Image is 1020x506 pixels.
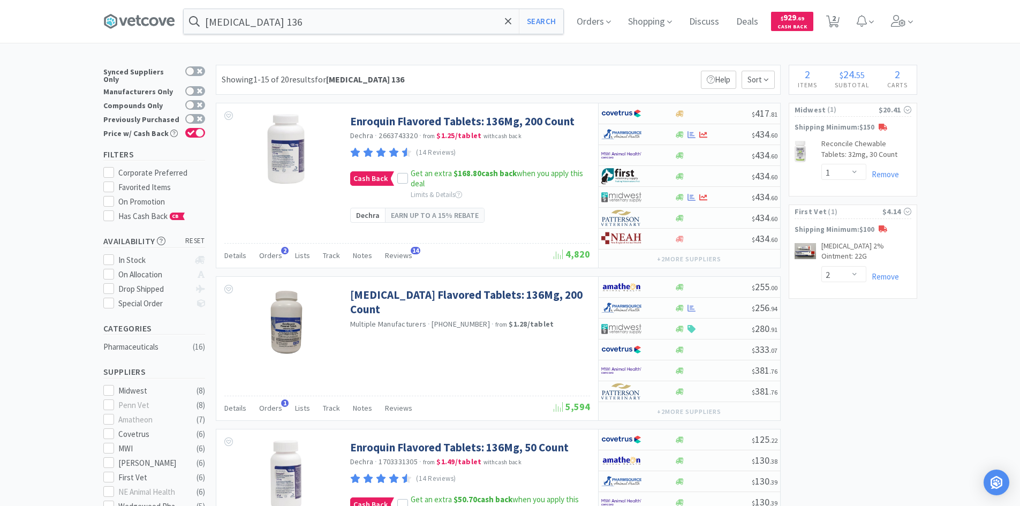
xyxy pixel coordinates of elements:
span: 5,594 [554,401,590,413]
a: Enroquin Flavored Tablets: 136Mg, 50 Count [350,440,569,455]
div: Open Intercom Messenger [984,470,1009,495]
span: Track [323,403,340,413]
span: . 60 [769,215,777,223]
a: Remove [866,271,899,282]
span: Has Cash Back [118,211,185,221]
span: Details [224,251,246,260]
span: $ [840,70,843,80]
span: $ [752,236,755,244]
img: 4dd14cff54a648ac9e977f0c5da9bc2e_5.png [601,321,641,337]
img: 4dd14cff54a648ac9e977f0c5da9bc2e_5.png [601,189,641,205]
span: 125 [752,433,777,445]
div: Midwest [118,384,185,397]
span: Orders [259,403,282,413]
span: Get an extra when you apply this deal [411,168,583,189]
img: 77fca1acd8b6420a9015268ca798ef17_1.png [601,342,641,358]
span: Lists [295,403,310,413]
span: . 60 [769,173,777,181]
h5: Availability [103,235,205,247]
input: Search by item, sku, manufacturer, ingredient, size... [184,9,563,34]
span: . 38 [769,457,777,465]
span: 1 [281,399,289,407]
div: $4.14 [882,206,911,217]
span: $168.80 [454,168,481,178]
a: Reconcile Chewable Tablets: 32mg, 30 Count [821,139,911,164]
h4: Items [789,80,826,90]
img: f5e969b455434c6296c6d81ef179fa71_3.png [601,383,641,399]
span: Track [323,251,340,260]
img: 77fca1acd8b6420a9015268ca798ef17_1.png [601,105,641,122]
p: Shipping Minimum: $150 [789,122,917,133]
h4: Carts [879,80,917,90]
span: Cash Back [777,24,807,31]
span: for [315,74,404,85]
h4: Subtotal [826,80,879,90]
span: · [375,131,377,140]
a: 2 [822,18,844,28]
span: 434 [752,212,777,224]
div: On Allocation [118,268,190,281]
span: 434 [752,232,777,245]
span: ( 1 ) [826,104,879,115]
div: Manufacturers Only [103,86,180,95]
span: Orders [259,251,282,260]
a: Discuss [685,17,723,27]
div: ( 6 ) [197,428,205,441]
span: $ [781,15,783,22]
span: $ [752,367,755,375]
button: Search [519,9,563,34]
span: . 22 [769,436,777,444]
img: 7915dbd3f8974342a4dc3feb8efc1740_58.png [601,126,641,142]
h5: Categories [103,322,205,335]
span: Dechra [356,209,380,221]
span: $ [752,326,755,334]
strong: $1.25 / tablet [436,131,481,140]
span: 434 [752,149,777,161]
span: 929 [781,12,804,22]
div: MWI [118,442,185,455]
img: 77fca1acd8b6420a9015268ca798ef17_1.png [601,432,641,448]
span: from [423,132,435,140]
span: . 69 [796,15,804,22]
span: . 39 [769,478,777,486]
span: Earn up to a 15% rebate [391,209,479,221]
a: Enroquin Flavored Tablets: 136Mg, 200 Count [350,114,575,129]
span: . 76 [769,367,777,375]
span: $ [752,305,755,313]
span: with cash back [483,132,522,140]
span: 55 [856,70,865,80]
div: Drop Shipped [118,283,190,296]
div: ( 8 ) [197,399,205,412]
img: f6b2451649754179b5b4e0c70c3f7cb0_2.png [601,362,641,379]
span: 255 [752,281,777,293]
span: 24 [843,67,854,81]
span: $ [752,436,755,444]
span: 130 [752,475,777,487]
div: . [826,69,879,80]
span: 280 [752,322,777,335]
img: f5e969b455434c6296c6d81ef179fa71_3.png [601,210,641,226]
strong: $1.28 / tablet [509,319,554,329]
span: $ [752,457,755,465]
span: Sort [742,71,775,89]
span: 2 [805,67,810,81]
img: 7915dbd3f8974342a4dc3feb8efc1740_58.png [601,300,641,316]
img: 4860fa5397e34cb5a6e60516a0174fac_206108.jpeg [795,243,816,259]
strong: cash back [454,168,517,178]
span: [PHONE_NUMBER] [432,319,490,329]
div: Synced Suppliers Only [103,66,180,83]
span: 333 [752,343,777,356]
span: 417 [752,107,777,119]
div: ( 16 ) [193,341,205,353]
div: ( 6 ) [197,486,205,499]
p: (14 Reviews) [416,473,456,485]
span: from [495,321,507,328]
span: $ [752,152,755,160]
span: Reviews [385,251,412,260]
span: 130 [752,454,777,466]
span: $50.70 [454,494,477,504]
a: [MEDICAL_DATA] 2% Ointment: 22G [821,241,911,266]
span: · [492,319,494,329]
span: $ [752,388,755,396]
strong: $1.49 / tablet [436,457,481,466]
